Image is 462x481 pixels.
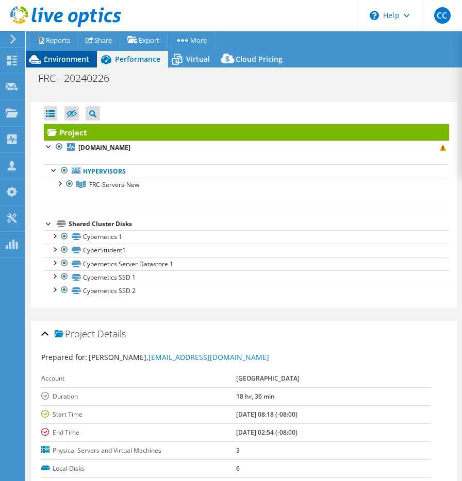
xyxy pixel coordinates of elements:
a: Reports [29,32,78,48]
b: [DOMAIN_NAME] [78,143,130,152]
span: Cloud Pricing [236,54,283,64]
b: 18 hr, 36 min [236,392,275,401]
a: Project [44,124,449,141]
label: Account [41,373,236,384]
label: Physical Servers and Virtual Machines [41,445,236,456]
span: Virtual [186,54,210,64]
label: End Time [41,427,236,438]
label: Local Disks [41,463,236,474]
a: Cybernetics 1 [44,230,449,244]
span: [PERSON_NAME], [89,352,269,362]
span: Performance [115,54,160,64]
a: Cybernetics SSD 2 [44,284,449,297]
a: CyberStudent1 [44,244,449,257]
a: More [167,32,215,48]
a: Hypervisors [44,164,449,178]
a: Cybernetics Server Datastore 1 [44,257,449,270]
a: Share [78,32,120,48]
label: Prepared for: [41,352,87,362]
svg: \n [370,11,379,20]
a: [DOMAIN_NAME] [44,141,449,154]
b: 3 [236,446,240,455]
span: CC [434,7,451,24]
span: FRC-Servers-New [89,180,139,189]
b: [DATE] 02:54 (-08:00) [236,428,298,437]
div: Shared Cluster Disks [69,218,449,230]
b: [GEOGRAPHIC_DATA] [236,374,300,383]
span: Details [97,328,126,340]
span: Project [55,329,95,339]
span: Environment [44,54,89,64]
label: Duration [41,391,236,402]
a: Cybernetics SSD 1 [44,270,449,284]
b: 6 [236,464,240,473]
a: Export [120,32,168,48]
a: FRC-Servers-New [44,178,449,191]
h1: FRC - 20240226 [34,73,125,84]
b: [DATE] 08:18 (-08:00) [236,410,298,419]
a: [EMAIL_ADDRESS][DOMAIN_NAME] [148,352,269,362]
label: Start Time [41,409,236,420]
